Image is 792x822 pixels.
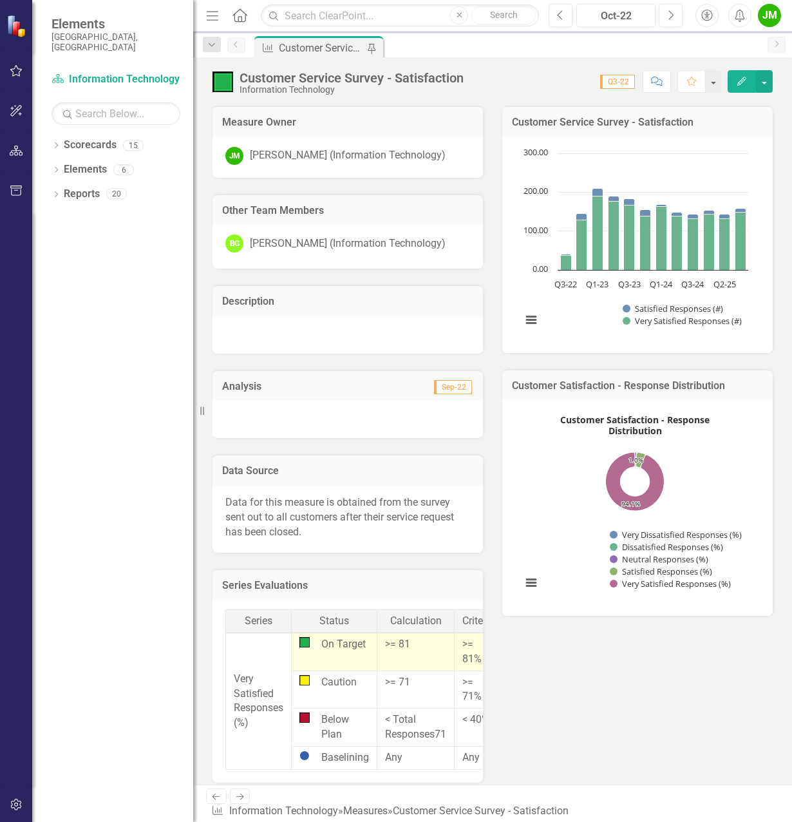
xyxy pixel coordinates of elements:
[560,414,710,437] text: Customer Satisfaction - Response Distribution
[377,747,455,770] td: Any
[240,71,464,85] div: Customer Service Survey - Satisfaction
[719,218,730,270] path: Q2-25, 131. Very Satisfied Responses (#).
[719,214,730,218] path: Q2-25, 12. Satisfied Responses (#).
[222,381,348,392] h3: Analysis
[455,633,503,671] td: >= 81%
[592,188,603,196] path: Q1-23, 20. Satisfied Responses (#).
[279,40,364,56] div: Customer Service Survey - Satisfaction
[610,529,742,540] button: Show Very Dissatisfied Responses (%)
[624,198,635,205] path: Q3-23, 17. Satisfied Responses (#).
[299,712,369,742] div: Below Plan
[64,187,100,202] a: Reports
[623,315,742,327] button: Show Very Satisfied Responses (#)
[512,380,763,392] h3: Customer Satisfaction - Response Distribution
[681,278,704,290] text: Q3-24
[123,140,144,151] div: 15
[64,162,107,177] a: Elements
[377,671,455,709] td: >= 71
[222,205,473,216] h3: Other Team Members
[343,805,388,817] a: Measures
[610,566,712,577] button: Show Satisfied Responses (%)
[608,201,619,270] path: Q2-23, 176. Very Satisfied Responses (#).
[606,452,665,511] path: Very Satisfied Responses (%), 95.
[52,102,180,125] input: Search Below...
[618,278,641,290] text: Q3-23
[586,278,608,290] text: Q1-23
[713,278,736,290] text: Q2-25
[561,196,746,270] g: Very Satisfied Responses (#), bar series 2 of 2 with 12 bars.
[106,189,127,200] div: 20
[225,495,470,540] p: Data for this measure is obtained from the survey sent out to all customers after their service r...
[533,263,548,274] text: 0.00
[212,72,233,92] img: On Target
[377,709,455,747] td: < Total Responses71
[229,805,338,817] a: Information Technology
[592,196,603,270] path: Q1-23, 189. Very Satisfied Responses (#).
[561,188,746,255] g: Satisfied Responses (#), bar series 1 of 2 with 12 bars.
[758,4,781,27] button: JM
[299,637,310,647] img: On Target
[222,580,473,591] h3: Series Evaluations
[490,10,518,20] span: Search
[240,85,464,95] div: Information Technology
[434,380,472,394] span: Sep-22
[735,208,746,212] path: Q3-25, 10. Satisfied Responses (#).
[299,712,310,723] img: Below Plan
[455,747,503,770] td: Any
[299,750,369,765] div: Baselining
[515,147,760,340] div: Chart. Highcharts interactive chart.
[523,146,548,158] text: 300.00
[393,805,569,817] div: Customer Service Survey - Satisfaction
[624,205,635,270] path: Q3-23, 166. Very Satisfied Responses (#).
[672,216,683,270] path: Q2-24, 138. Very Satisfied Responses (#).
[628,455,643,464] text: 1.0%
[64,138,117,153] a: Scorecards
[735,212,746,270] path: Q3-25, 148. Very Satisfied Responses (#).
[52,16,180,32] span: Elements
[113,164,134,175] div: 6
[704,210,715,214] path: Q1-25, 10. Satisfied Responses (#).
[377,610,455,633] th: Calculation
[299,637,369,652] div: On Target
[515,410,755,603] svg: Interactive chart
[688,218,699,270] path: Q3-24, 131. Very Satisfied Responses (#).
[608,196,619,201] path: Q2-23, 13. Satisfied Responses (#).
[640,216,651,270] path: Q4-23, 139. Very Satisfied Responses (#).
[261,5,539,27] input: Search ClearPoint...
[610,553,708,565] button: Show Neutral Responses (%)
[299,675,369,690] div: Caution
[561,255,572,270] path: Q3-22, 38. Very Satisfied Responses (#).
[292,610,377,633] th: Status
[600,75,635,89] span: Q3-22
[515,147,755,340] svg: Interactive chart
[471,6,536,24] button: Search
[523,185,548,196] text: 200.00
[250,148,446,163] div: [PERSON_NAME] (Information Technology)
[704,214,715,270] path: Q1-25, 143. Very Satisfied Responses (#).
[576,220,587,270] path: Q4-22, 128. Very Satisfied Responses (#).
[455,709,503,747] td: < 40%
[576,213,587,220] path: Q4-22, 17. Satisfied Responses (#).
[623,303,723,314] button: Show Satisfied Responses (#)
[222,465,473,477] h3: Data Source
[635,452,637,467] path: Very Dissatisfied Responses (%), 1.
[225,234,243,253] div: BG
[377,633,455,671] td: >= 81
[636,453,645,468] path: Satisfied Responses (%), 5.
[656,206,667,270] path: Q1-24, 163. Very Satisfied Responses (#).
[225,147,243,165] div: JM
[455,610,503,633] th: Criteria
[52,72,180,87] a: Information Technology
[561,254,572,255] path: Q3-22, 2. Satisfied Responses (#).
[512,117,763,128] h3: Customer Service Survey - Satisfaction
[581,8,651,24] div: Oct-22
[523,224,548,236] text: 100.00
[222,296,473,307] h3: Description
[656,204,667,206] path: Q1-24, 6. Satisfied Responses (#).
[610,541,723,553] button: Show Dissatisfied Responses (%)
[650,278,673,290] text: Q1-24
[250,236,446,251] div: [PERSON_NAME] (Information Technology)
[522,311,540,329] button: View chart menu, Chart
[515,410,760,603] div: Customer Satisfaction - Response Distribution . Highcharts interactive chart.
